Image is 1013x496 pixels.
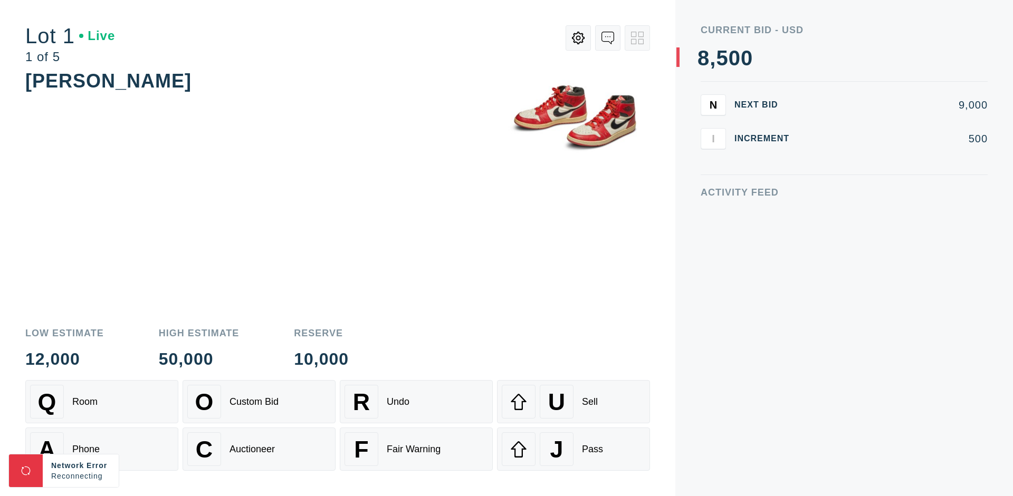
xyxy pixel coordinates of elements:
[72,396,98,407] div: Room
[230,396,279,407] div: Custom Bid
[550,436,563,463] span: J
[159,351,240,367] div: 50,000
[294,351,349,367] div: 10,000
[25,25,115,46] div: Lot 1
[230,444,275,455] div: Auctioneer
[712,132,715,144] span: I
[25,70,192,92] div: [PERSON_NAME]
[340,380,493,423] button: RUndo
[25,380,178,423] button: QRoom
[697,47,710,69] div: 8
[806,133,988,144] div: 500
[387,396,409,407] div: Undo
[183,427,336,471] button: CAuctioneer
[716,47,728,69] div: 5
[582,444,603,455] div: Pass
[710,99,717,111] span: N
[734,101,798,109] div: Next Bid
[497,427,650,471] button: JPass
[25,51,115,63] div: 1 of 5
[39,436,55,463] span: A
[72,444,100,455] div: Phone
[25,427,178,471] button: APhone
[701,128,726,149] button: I
[497,380,650,423] button: USell
[159,328,240,338] div: High Estimate
[582,396,598,407] div: Sell
[79,30,115,42] div: Live
[196,436,213,463] span: C
[701,94,726,115] button: N
[741,47,753,69] div: 0
[701,25,988,35] div: Current Bid - USD
[354,436,368,463] span: F
[183,380,336,423] button: OCustom Bid
[38,388,56,415] span: Q
[734,134,798,143] div: Increment
[710,47,716,258] div: ,
[25,351,104,367] div: 12,000
[51,471,110,481] div: Reconnecting
[340,427,493,471] button: FFair Warning
[25,328,104,338] div: Low Estimate
[387,444,441,455] div: Fair Warning
[353,388,370,415] span: R
[195,388,214,415] span: O
[548,388,565,415] span: U
[51,460,110,471] div: Network Error
[701,188,988,197] div: Activity Feed
[729,47,741,69] div: 0
[294,328,349,338] div: Reserve
[806,100,988,110] div: 9,000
